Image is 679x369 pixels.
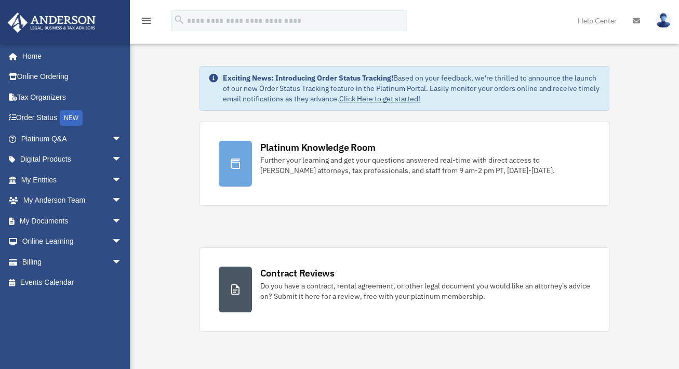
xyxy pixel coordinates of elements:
[7,67,138,87] a: Online Ordering
[112,169,132,191] span: arrow_drop_down
[7,169,138,190] a: My Entitiesarrow_drop_down
[199,122,610,206] a: Platinum Knowledge Room Further your learning and get your questions answered real-time with dire...
[7,108,138,129] a: Order StatusNEW
[112,252,132,273] span: arrow_drop_down
[112,190,132,212] span: arrow_drop_down
[140,15,153,27] i: menu
[199,247,610,332] a: Contract Reviews Do you have a contract, rental agreement, or other legal document you would like...
[7,231,138,252] a: Online Learningarrow_drop_down
[7,46,132,67] a: Home
[112,231,132,253] span: arrow_drop_down
[112,149,132,170] span: arrow_drop_down
[112,128,132,150] span: arrow_drop_down
[260,141,376,154] div: Platinum Knowledge Room
[339,94,420,103] a: Click Here to get started!
[7,190,138,211] a: My Anderson Teamarrow_drop_down
[5,12,99,33] img: Anderson Advisors Platinum Portal
[140,18,153,27] a: menu
[7,149,138,170] a: Digital Productsarrow_drop_down
[7,252,138,272] a: Billingarrow_drop_down
[60,110,83,126] div: NEW
[260,281,591,301] div: Do you have a contract, rental agreement, or other legal document you would like an attorney's ad...
[260,155,591,176] div: Further your learning and get your questions answered real-time with direct access to [PERSON_NAM...
[174,14,185,25] i: search
[656,13,671,28] img: User Pic
[7,128,138,149] a: Platinum Q&Aarrow_drop_down
[7,87,138,108] a: Tax Organizers
[260,267,335,280] div: Contract Reviews
[7,210,138,231] a: My Documentsarrow_drop_down
[7,272,138,293] a: Events Calendar
[112,210,132,232] span: arrow_drop_down
[223,73,601,104] div: Based on your feedback, we're thrilled to announce the launch of our new Order Status Tracking fe...
[223,73,393,83] strong: Exciting News: Introducing Order Status Tracking!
